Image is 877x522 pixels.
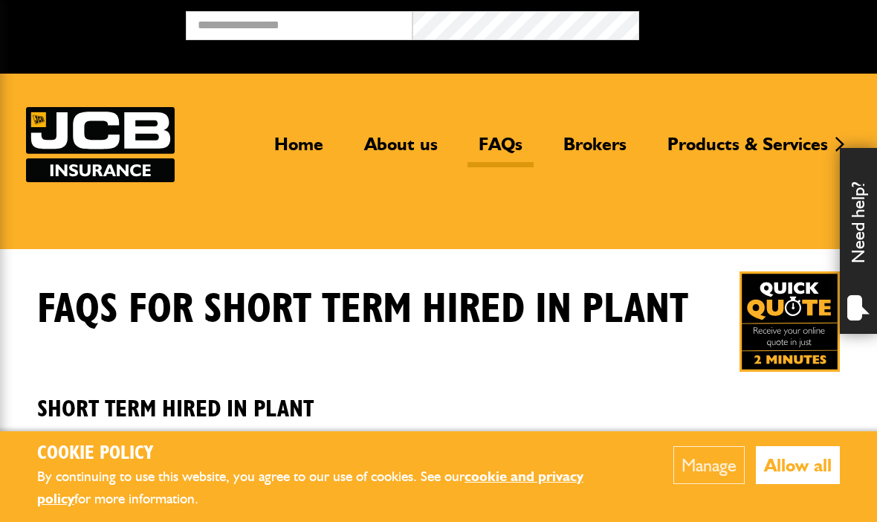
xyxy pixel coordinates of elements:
img: Quick Quote [740,271,840,372]
a: Get your insurance quote in just 2-minutes [740,271,840,372]
h2: Cookie Policy [37,442,628,465]
img: JCB Insurance Services logo [26,107,175,182]
button: Broker Login [639,11,866,34]
a: JCB Insurance Services [26,107,175,182]
a: About us [353,133,449,167]
a: Brokers [552,133,638,167]
div: Need help? [840,148,877,334]
p: By continuing to use this website, you agree to our use of cookies. See our for more information. [37,465,628,511]
a: Products & Services [656,133,839,167]
a: Home [263,133,334,167]
a: FAQs [467,133,534,167]
button: Manage [673,446,745,484]
button: Allow all [756,446,840,484]
h2: Short Term Hired In Plant [37,373,840,423]
h1: FAQS for Short Term Hired In Plant [37,285,688,335]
